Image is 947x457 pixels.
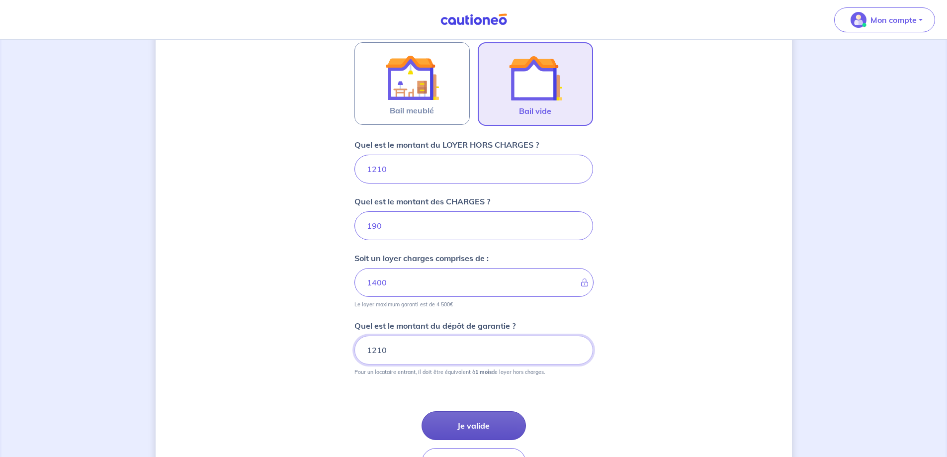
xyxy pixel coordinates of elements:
[354,336,593,365] input: 750€
[354,320,516,332] p: Quel est le montant du dépôt de garantie ?
[436,13,511,26] img: Cautioneo
[354,195,490,207] p: Quel est le montant des CHARGES ?
[385,51,439,104] img: illu_furnished_lease.svg
[509,51,562,105] img: illu_empty_lease.svg
[354,268,594,297] input: - €
[475,368,492,375] strong: 1 mois
[354,139,539,151] p: Quel est le montant du LOYER HORS CHARGES ?
[834,7,935,32] button: illu_account_valid_menu.svgMon compte
[354,368,545,375] p: Pour un locataire entrant, il doit être équivalent à de loyer hors charges.
[354,252,489,264] p: Soit un loyer charges comprises de :
[354,211,593,240] input: 80 €
[422,411,526,440] button: Je valide
[390,104,434,116] span: Bail meublé
[354,155,593,183] input: 750€
[851,12,866,28] img: illu_account_valid_menu.svg
[870,14,917,26] p: Mon compte
[519,105,551,117] span: Bail vide
[354,301,453,308] p: Le loyer maximum garanti est de 4 500€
